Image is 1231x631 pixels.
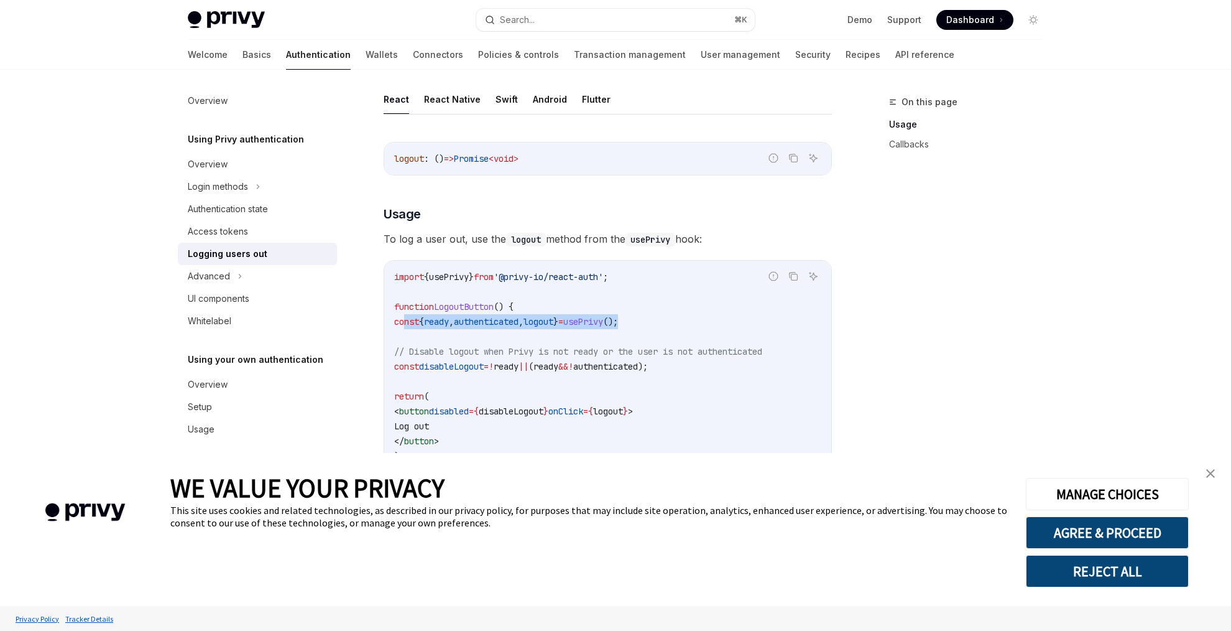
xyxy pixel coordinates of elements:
[188,179,248,194] div: Login methods
[494,361,519,372] span: ready
[394,316,419,327] span: const
[476,9,755,31] button: Search...⌘K
[188,291,249,306] div: UI components
[765,150,781,166] button: Report incorrect code
[484,361,489,372] span: =
[188,314,231,329] div: Whitelabel
[366,40,398,70] a: Wallets
[394,361,419,372] span: const
[519,316,523,327] span: ,
[394,406,399,417] span: <
[394,436,404,447] span: </
[62,608,116,630] a: Tracker Details
[765,268,781,284] button: Report incorrect code
[178,310,337,332] a: Whitelabel
[603,271,608,283] span: ;
[188,93,228,108] div: Overview
[805,268,821,284] button: Ask AI
[178,396,337,418] a: Setup
[188,11,265,29] img: light logo
[846,40,880,70] a: Recipes
[429,271,469,283] span: usePrivy
[188,224,248,239] div: Access tokens
[419,316,424,327] span: {
[1206,469,1215,478] img: close banner
[188,132,304,147] h5: Using Privy authentication
[494,271,603,283] span: '@privy-io/react-auth'
[901,95,957,110] span: On this page
[424,85,481,114] button: React Native
[795,40,831,70] a: Security
[533,361,558,372] span: ready
[394,451,404,462] span: );
[701,40,780,70] a: User management
[583,406,588,417] span: =
[434,436,439,447] span: >
[500,12,535,27] div: Search...
[543,406,548,417] span: }
[188,400,212,414] div: Setup
[434,301,494,312] span: LogoutButton
[558,316,563,327] span: =
[638,361,648,372] span: );
[12,608,62,630] a: Privacy Policy
[454,153,489,164] span: Promise
[478,40,559,70] a: Policies & controls
[424,316,449,327] span: ready
[394,271,424,283] span: import
[734,15,747,25] span: ⌘ K
[573,361,638,372] span: authenticated
[188,352,323,367] h5: Using your own authentication
[413,40,463,70] a: Connectors
[404,436,434,447] span: button
[178,373,337,396] a: Overview
[895,40,954,70] a: API reference
[523,316,553,327] span: logout
[188,157,228,172] div: Overview
[424,153,444,164] span: : ()
[489,153,494,164] span: <
[188,377,228,392] div: Overview
[506,233,546,246] code: logout
[394,153,424,164] span: logout
[188,269,230,284] div: Advanced
[384,205,421,223] span: Usage
[785,268,801,284] button: Copy the contents from the code block
[188,40,228,70] a: Welcome
[593,406,623,417] span: logout
[514,153,519,164] span: >
[394,301,434,312] span: function
[889,115,1053,134] a: Usage
[170,472,445,504] span: WE VALUE YOUR PRIVACY
[519,361,528,372] span: ||
[785,150,801,166] button: Copy the contents from the code block
[563,316,603,327] span: usePrivy
[887,14,921,26] a: Support
[394,421,429,432] span: Log out
[188,202,268,217] div: Authentication state
[588,406,593,417] span: {
[528,361,533,372] span: (
[558,361,568,372] span: &&
[170,504,1007,529] div: This site uses cookies and related technologies, as described in our privacy policy, for purposes...
[188,246,267,261] div: Logging users out
[178,220,337,243] a: Access tokens
[805,150,821,166] button: Ask AI
[469,406,474,417] span: =
[494,153,514,164] span: void
[424,271,429,283] span: {
[496,85,518,114] button: Swift
[1026,478,1189,510] button: MANAGE CHOICES
[178,287,337,310] a: UI components
[474,271,494,283] span: from
[188,422,214,437] div: Usage
[1023,10,1043,30] button: Toggle dark mode
[489,361,494,372] span: !
[429,406,469,417] span: disabled
[178,243,337,265] a: Logging users out
[1026,516,1189,549] button: AGREE & PROCEED
[384,85,409,114] button: React
[548,406,583,417] span: onClick
[178,90,337,112] a: Overview
[603,316,618,327] span: ();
